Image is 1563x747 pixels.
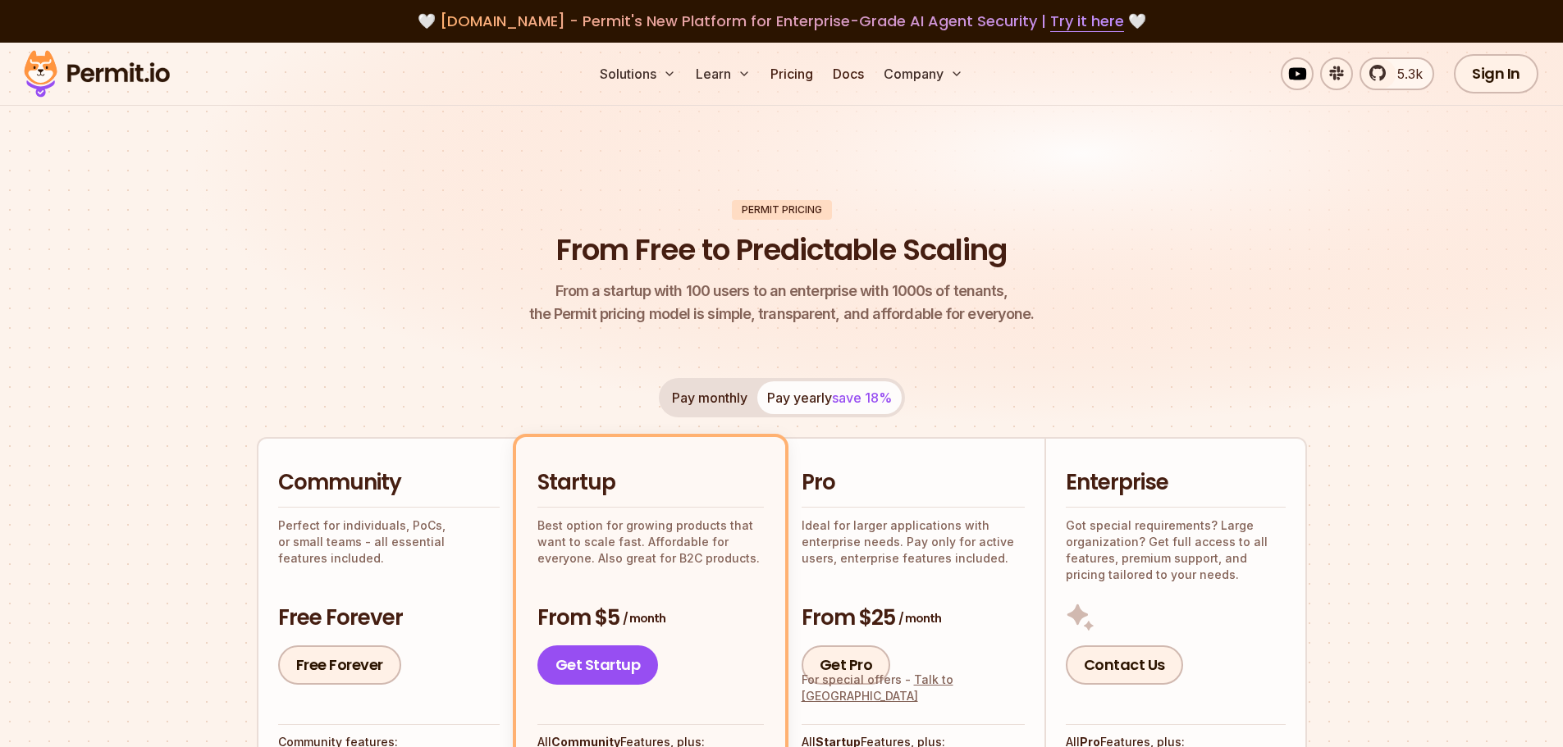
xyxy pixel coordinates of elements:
a: Get Pro [802,645,891,685]
span: / month [898,610,941,626]
span: / month [623,610,665,626]
a: 5.3k [1360,57,1434,90]
h1: From Free to Predictable Scaling [556,230,1007,271]
p: Ideal for larger applications with enterprise needs. Pay only for active users, enterprise featur... [802,517,1025,567]
span: 5.3k [1387,64,1423,84]
div: For special offers - [802,672,1025,704]
span: [DOMAIN_NAME] - Permit's New Platform for Enterprise-Grade AI Agent Security | [440,11,1124,31]
span: From a startup with 100 users to an enterprise with 1000s of tenants, [529,280,1035,303]
h2: Community [278,468,500,498]
a: Contact Us [1066,645,1183,685]
h3: From $5 [537,604,764,633]
h3: From $25 [802,604,1025,633]
a: Free Forever [278,645,401,685]
p: Got special requirements? Large organization? Get full access to all features, premium support, a... [1066,517,1286,583]
a: Docs [826,57,871,90]
div: 🤍 🤍 [39,10,1524,33]
h2: Enterprise [1066,468,1286,498]
a: Sign In [1454,54,1538,93]
button: Learn [689,57,757,90]
img: Permit logo [16,46,177,102]
h2: Startup [537,468,764,498]
div: Permit Pricing [732,200,832,220]
p: Perfect for individuals, PoCs, or small teams - all essential features included. [278,517,500,567]
button: Company [877,57,970,90]
a: Try it here [1050,11,1124,32]
h3: Free Forever [278,604,500,633]
button: Pay monthly [662,381,757,414]
p: the Permit pricing model is simple, transparent, and affordable for everyone. [529,280,1035,326]
p: Best option for growing products that want to scale fast. Affordable for everyone. Also great for... [537,517,764,567]
a: Get Startup [537,645,659,685]
button: Solutions [593,57,683,90]
a: Pricing [764,57,820,90]
h2: Pro [802,468,1025,498]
